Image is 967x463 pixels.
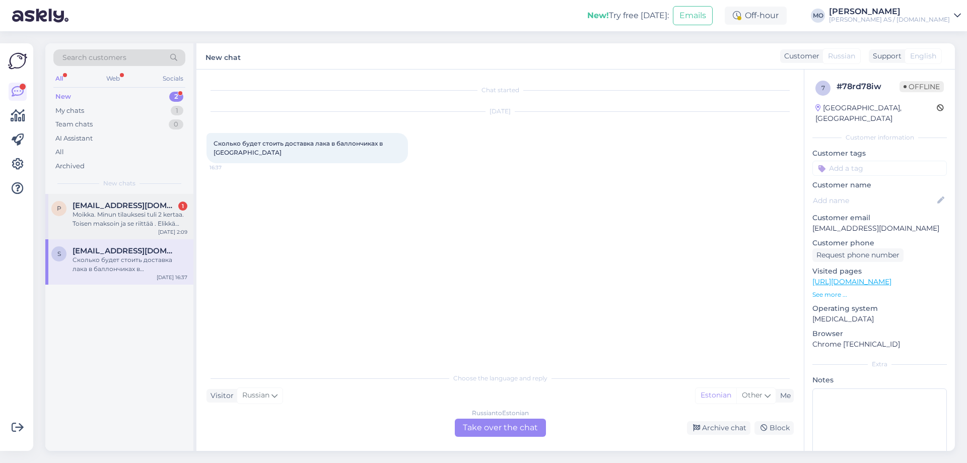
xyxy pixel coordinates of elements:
span: English [910,51,936,61]
span: s [57,250,61,257]
span: sergeigroshev9@gmail.com [73,246,177,255]
span: Other [742,390,763,400]
p: Chrome [TECHNICAL_ID] [812,339,947,350]
button: Emails [673,6,713,25]
div: Estonian [696,388,736,403]
div: [GEOGRAPHIC_DATA], [GEOGRAPHIC_DATA] [815,103,937,124]
p: Customer phone [812,238,947,248]
a: [PERSON_NAME][PERSON_NAME] AS / [DOMAIN_NAME] [829,8,961,24]
div: Request phone number [812,248,904,262]
p: Browser [812,328,947,339]
div: 0 [169,119,183,129]
div: Team chats [55,119,93,129]
div: 1 [178,202,187,211]
div: MO [811,9,825,23]
div: AI Assistant [55,134,93,144]
div: Choose the language and reply [206,374,794,383]
div: All [55,147,64,157]
b: New! [587,11,609,20]
div: Off-hour [725,7,787,25]
input: Add a tag [812,161,947,176]
p: Notes [812,375,947,385]
p: Customer tags [812,148,947,159]
input: Add name [813,195,935,206]
span: 7 [821,84,825,92]
div: [PERSON_NAME] AS / [DOMAIN_NAME] [829,16,950,24]
p: Customer email [812,213,947,223]
div: New [55,92,71,102]
div: Web [104,72,122,85]
div: Chat started [206,86,794,95]
img: Askly Logo [8,51,27,71]
div: # 78rd78iw [837,81,900,93]
div: [DATE] 16:37 [157,274,187,281]
div: Socials [161,72,185,85]
div: [PERSON_NAME] [829,8,950,16]
label: New chat [205,49,241,63]
span: petri.lesonen@kolumbus.fi [73,201,177,210]
div: Moikka. Minun tilauksesi tuli 2 kertaa. Toisen maksoin ja se riittää . Elikkä yksi tilaus riittää... [73,210,187,228]
span: Russian [828,51,855,61]
span: New chats [103,179,135,188]
span: Сколько будет стоить доставка лака в баллончиках в [GEOGRAPHIC_DATA] [214,140,384,156]
span: Russian [242,390,269,401]
div: Take over the chat [455,419,546,437]
span: p [57,205,61,212]
div: Me [776,390,791,401]
p: Visited pages [812,266,947,277]
div: [DATE] [206,107,794,116]
span: 16:37 [210,164,247,171]
div: Visitor [206,390,234,401]
div: Extra [812,360,947,369]
div: Customer information [812,133,947,142]
div: Archive chat [687,421,750,435]
div: All [53,72,65,85]
div: Customer [780,51,819,61]
div: 2 [169,92,183,102]
p: [MEDICAL_DATA] [812,314,947,324]
p: Operating system [812,303,947,314]
p: Customer name [812,180,947,190]
p: [EMAIL_ADDRESS][DOMAIN_NAME] [812,223,947,234]
span: Search customers [62,52,126,63]
div: 1 [171,106,183,116]
div: My chats [55,106,84,116]
div: Block [754,421,794,435]
div: Russian to Estonian [472,409,529,418]
div: Сколько будет стоить доставка лака в баллончиках в [GEOGRAPHIC_DATA] [73,255,187,274]
div: [DATE] 2:09 [158,228,187,236]
p: See more ... [812,290,947,299]
a: [URL][DOMAIN_NAME] [812,277,891,286]
div: Archived [55,161,85,171]
div: Support [869,51,902,61]
span: Offline [900,81,944,92]
div: Try free [DATE]: [587,10,669,22]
